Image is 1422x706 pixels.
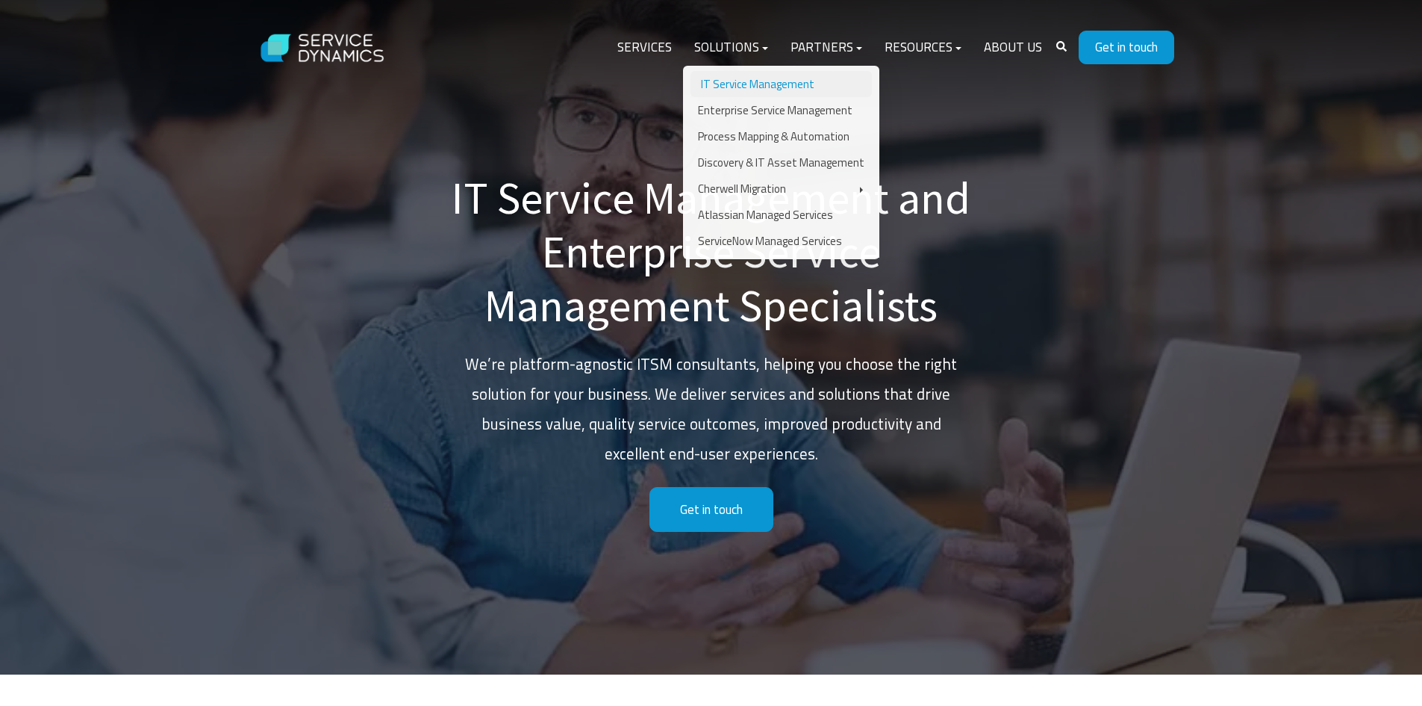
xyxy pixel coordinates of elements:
a: Partners [779,30,873,66]
a: Cherwell Migration [690,176,872,202]
a: IT Service Management [690,71,872,97]
a: Services [606,30,683,66]
a: Get in touch [1079,31,1174,64]
a: Process Mapping & Automation [690,123,872,149]
a: Resources [873,30,973,66]
a: Enterprise Service Management [690,97,872,123]
a: Solutions [683,30,779,66]
img: Service Dynamics Logo - White [249,19,398,77]
a: Discovery & IT Asset Management [690,149,872,176]
a: About Us [973,30,1053,66]
a: Get in touch [649,487,773,533]
a: ServiceNow Managed Services [690,228,872,254]
p: We’re platform-agnostic ITSM consultants, helping you choose the right solution for your business... [450,350,973,469]
div: Navigation Menu [606,30,1053,66]
h1: IT Service Management and Enterprise Service Management Specialists [450,171,973,332]
a: Atlassian Managed Services [690,202,872,228]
